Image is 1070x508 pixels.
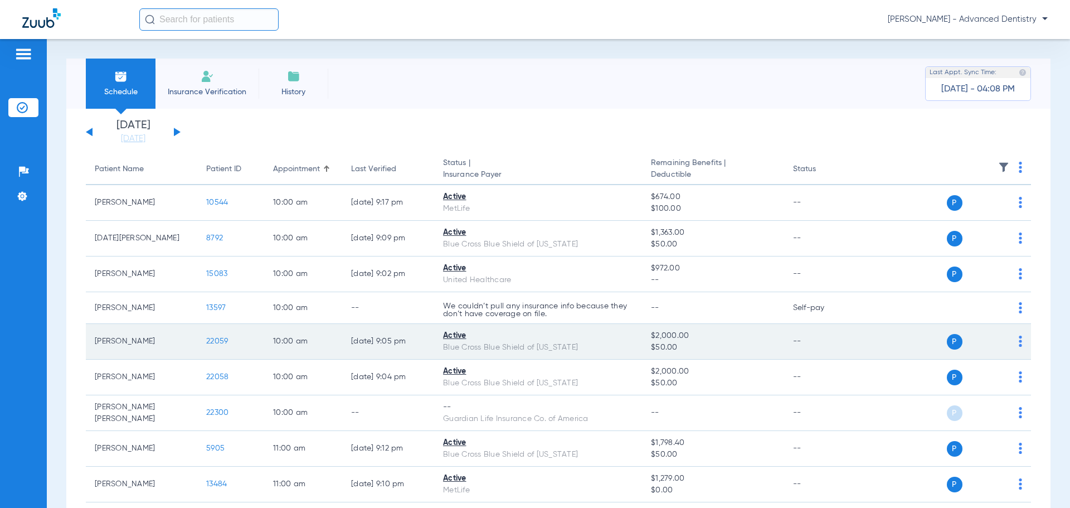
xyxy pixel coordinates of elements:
[443,191,633,203] div: Active
[342,324,434,360] td: [DATE] 9:05 PM
[1019,268,1022,279] img: group-dot-blue.svg
[206,199,228,206] span: 10544
[941,84,1015,95] span: [DATE] - 04:08 PM
[651,449,775,461] span: $50.00
[443,366,633,378] div: Active
[947,267,962,282] span: P
[342,467,434,502] td: [DATE] 9:10 PM
[651,409,659,417] span: --
[784,467,859,502] td: --
[206,163,241,175] div: Patient ID
[351,163,396,175] div: Last Verified
[206,270,227,278] span: 15083
[264,467,342,502] td: 11:00 AM
[947,405,962,421] span: P
[443,449,633,461] div: Blue Cross Blue Shield of [US_STATE]
[22,8,61,28] img: Zuub Logo
[273,163,320,175] div: Appointment
[947,231,962,246] span: P
[86,395,197,431] td: [PERSON_NAME] [PERSON_NAME]
[651,342,775,354] span: $50.00
[86,221,197,257] td: [DATE][PERSON_NAME]
[287,70,300,83] img: History
[206,163,255,175] div: Patient ID
[342,221,434,257] td: [DATE] 9:09 PM
[206,373,228,381] span: 22058
[651,227,775,239] span: $1,363.00
[888,14,1048,25] span: [PERSON_NAME] - Advanced Dentistry
[651,274,775,286] span: --
[443,330,633,342] div: Active
[264,292,342,324] td: 10:00 AM
[264,360,342,395] td: 10:00 AM
[342,257,434,292] td: [DATE] 9:02 PM
[443,203,633,215] div: MetLife
[86,257,197,292] td: [PERSON_NAME]
[651,263,775,274] span: $972.00
[930,67,996,78] span: Last Appt. Sync Time:
[784,395,859,431] td: --
[264,431,342,467] td: 11:00 AM
[651,191,775,203] span: $674.00
[651,169,775,181] span: Deductible
[947,195,962,211] span: P
[443,263,633,274] div: Active
[139,8,279,31] input: Search for patients
[1019,197,1022,208] img: group-dot-blue.svg
[86,292,197,324] td: [PERSON_NAME]
[947,441,962,457] span: P
[651,239,775,250] span: $50.00
[264,185,342,221] td: 10:00 AM
[443,169,633,181] span: Insurance Payer
[784,221,859,257] td: --
[206,234,223,242] span: 8792
[651,304,659,312] span: --
[651,437,775,449] span: $1,798.40
[1019,336,1022,347] img: group-dot-blue.svg
[651,203,775,215] span: $100.00
[1019,69,1027,76] img: last sync help info
[784,154,859,185] th: Status
[642,154,784,185] th: Remaining Benefits |
[264,257,342,292] td: 10:00 AM
[267,86,320,98] span: History
[443,274,633,286] div: United Healthcare
[947,477,962,492] span: P
[273,163,333,175] div: Appointment
[264,395,342,431] td: 10:00 AM
[1019,162,1022,173] img: group-dot-blue.svg
[86,467,197,502] td: [PERSON_NAME]
[342,360,434,395] td: [DATE] 9:04 PM
[784,324,859,360] td: --
[947,334,962,350] span: P
[784,431,859,467] td: --
[1019,302,1022,313] img: group-dot-blue.svg
[1019,371,1022,383] img: group-dot-blue.svg
[651,330,775,342] span: $2,000.00
[443,401,633,413] div: --
[264,324,342,360] td: 10:00 AM
[443,302,633,318] p: We couldn’t pull any insurance info because they don’t have coverage on file.
[342,431,434,467] td: [DATE] 9:12 PM
[114,70,128,83] img: Schedule
[998,162,1009,173] img: filter.svg
[86,324,197,360] td: [PERSON_NAME]
[206,480,227,488] span: 13484
[443,239,633,250] div: Blue Cross Blue Shield of [US_STATE]
[100,120,167,144] li: [DATE]
[86,360,197,395] td: [PERSON_NAME]
[947,370,962,385] span: P
[434,154,642,185] th: Status |
[443,485,633,496] div: MetLife
[86,185,197,221] td: [PERSON_NAME]
[1019,233,1022,244] img: group-dot-blue.svg
[206,304,226,312] span: 13597
[351,163,425,175] div: Last Verified
[443,413,633,425] div: Guardian Life Insurance Co. of America
[784,360,859,395] td: --
[342,395,434,431] td: --
[651,473,775,485] span: $1,279.00
[264,221,342,257] td: 10:00 AM
[443,378,633,389] div: Blue Cross Blue Shield of [US_STATE]
[100,133,167,144] a: [DATE]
